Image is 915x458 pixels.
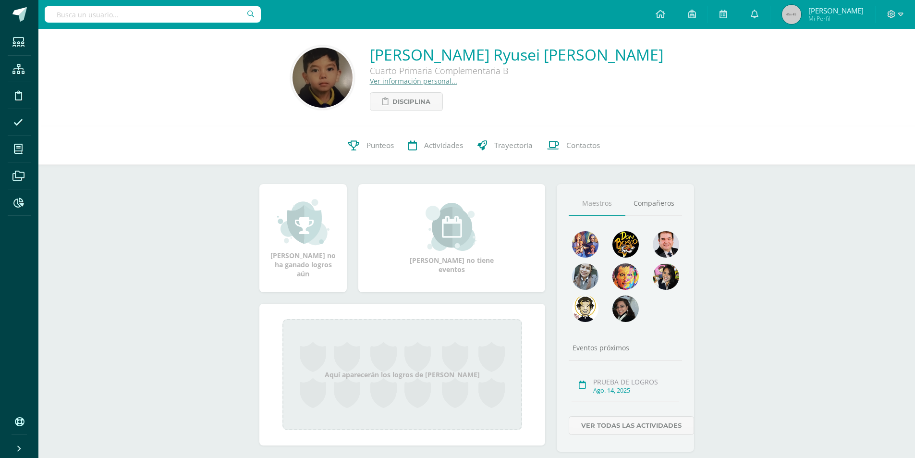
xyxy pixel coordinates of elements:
a: Actividades [401,126,470,165]
div: Cuarto Primaria Complementaria B [370,65,658,76]
a: Disciplina [370,92,443,111]
span: Mi Perfil [808,14,864,23]
a: Trayectoria [470,126,540,165]
img: 29fc2a48271e3f3676cb2cb292ff2552.png [612,231,639,258]
span: Punteos [366,140,394,150]
div: Aquí aparecerán los logros de [PERSON_NAME] [282,319,522,430]
div: Eventos próximos [569,343,682,352]
a: [PERSON_NAME] Ryusei [PERSON_NAME] [370,44,663,65]
a: Ver información personal... [370,76,457,86]
img: feaf6dd5a89a345a42eb8751830f4345.png [293,48,353,108]
a: Contactos [540,126,607,165]
img: event_small.png [426,203,478,251]
div: [PERSON_NAME] no ha ganado logros aún [269,198,337,278]
a: Punteos [341,126,401,165]
div: Ago. 14, 2025 [593,386,679,395]
a: Maestros [569,191,625,216]
span: Contactos [566,140,600,150]
img: 6377130e5e35d8d0020f001f75faf696.png [612,296,639,322]
img: 79570d67cb4e5015f1d97fde0ec62c05.png [653,231,679,258]
span: Disciplina [392,93,430,111]
div: [PERSON_NAME] no tiene eventos [404,203,500,274]
a: Ver todas las actividades [569,416,694,435]
span: Trayectoria [494,140,533,150]
img: 6dd7792c7e46e34e896b3f92f39c73ee.png [572,296,598,322]
span: Actividades [424,140,463,150]
img: 45bd7986b8947ad7e5894cbc9b781108.png [572,263,598,290]
a: Compañeros [625,191,682,216]
span: [PERSON_NAME] [808,6,864,15]
img: 2f956a6dd2c7db1a1667ddb66e3307b6.png [612,263,639,290]
img: 88256b496371d55dc06d1c3f8a5004f4.png [572,231,598,258]
img: ddcb7e3f3dd5693f9a3e043a79a89297.png [653,263,679,290]
input: Busca un usuario... [45,6,261,23]
div: PRUEBA DE LOGROS [593,377,679,386]
img: achievement_small.png [277,198,329,246]
img: 45x45 [782,5,801,24]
